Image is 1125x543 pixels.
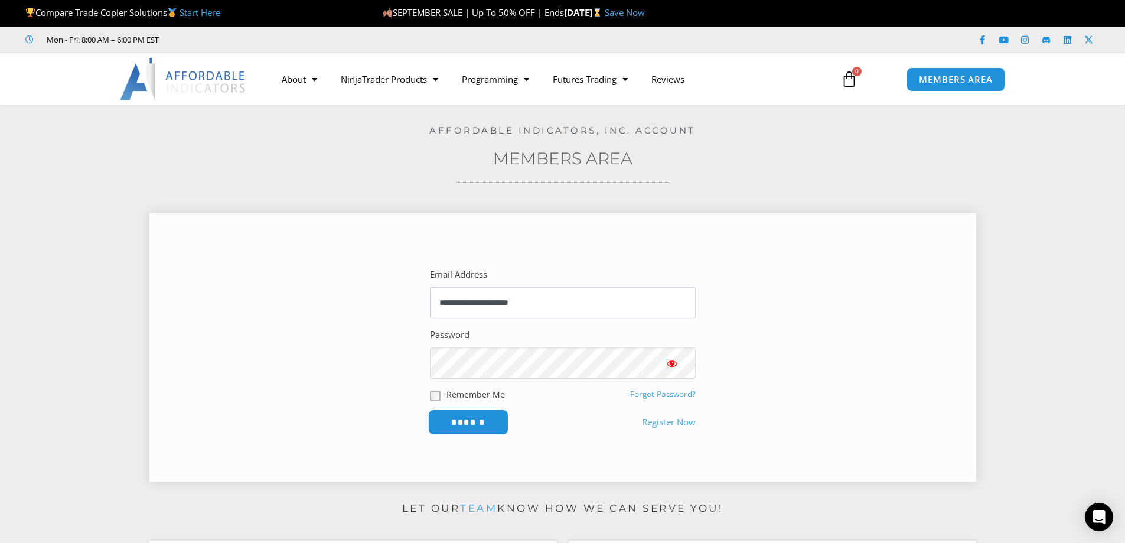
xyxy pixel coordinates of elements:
img: ⌛ [593,8,602,17]
a: Members Area [493,148,632,168]
img: LogoAI | Affordable Indicators – NinjaTrader [120,58,247,100]
a: Forgot Password? [630,389,696,399]
a: About [270,66,329,93]
img: 🥇 [168,8,177,17]
button: Show password [648,347,696,379]
span: Compare Trade Copier Solutions [25,6,220,18]
label: Password [430,327,469,343]
img: 🍂 [383,8,392,17]
span: Mon - Fri: 8:00 AM – 6:00 PM EST [44,32,159,47]
span: SEPTEMBER SALE | Up To 50% OFF | Ends [383,6,564,18]
a: Affordable Indicators, Inc. Account [429,125,696,136]
a: Register Now [642,414,696,431]
a: Start Here [180,6,220,18]
strong: [DATE] [564,6,605,18]
a: Futures Trading [541,66,640,93]
img: 🏆 [26,8,35,17]
span: MEMBERS AREA [919,75,993,84]
div: Open Intercom Messenger [1085,503,1113,531]
a: 0 [823,62,875,96]
label: Email Address [430,266,487,283]
nav: Menu [270,66,827,93]
label: Remember Me [446,388,505,401]
span: 0 [852,67,862,76]
a: Programming [450,66,541,93]
a: MEMBERS AREA [906,67,1005,92]
p: Let our know how we can serve you! [149,499,976,518]
a: Reviews [640,66,696,93]
a: NinjaTrader Products [329,66,450,93]
a: Save Now [605,6,645,18]
a: team [460,502,497,514]
iframe: Customer reviews powered by Trustpilot [175,34,353,45]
